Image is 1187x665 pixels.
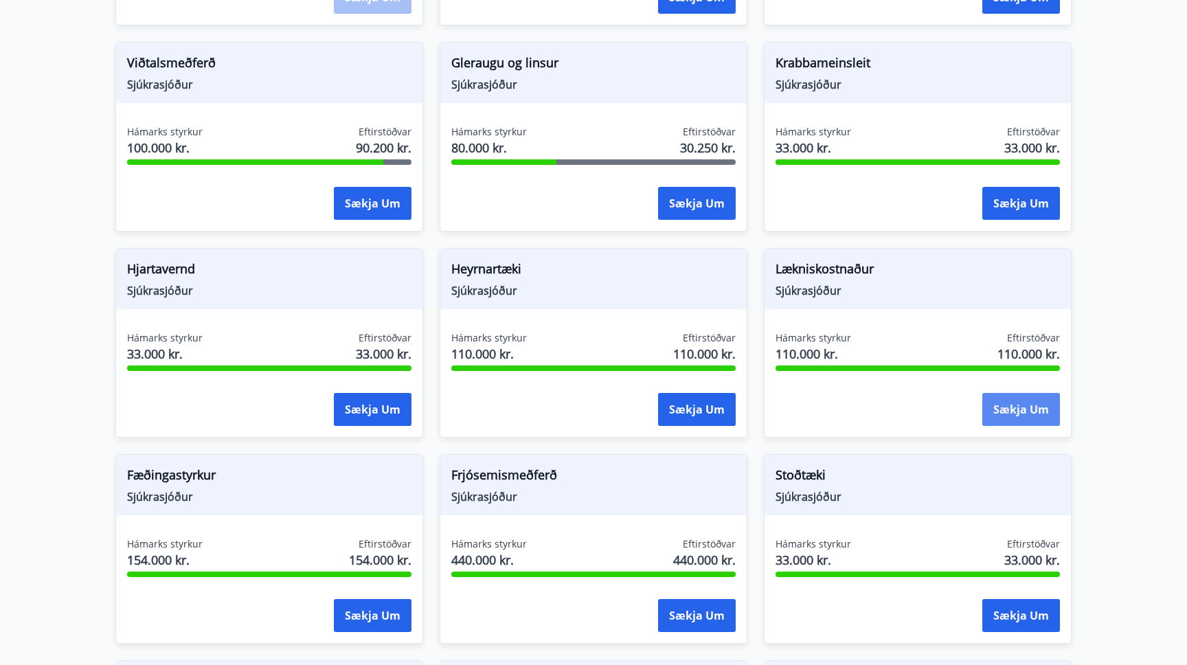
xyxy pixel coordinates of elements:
span: Hámarks styrkur [451,537,527,551]
span: 110.000 kr. [997,345,1060,363]
span: 110.000 kr. [776,345,851,363]
span: Sjúkrasjóður [127,77,411,92]
span: Eftirstöðvar [359,537,411,551]
span: Heyrnartæki [451,260,736,283]
button: Sækja um [334,599,411,632]
span: Eftirstöðvar [359,125,411,139]
span: Krabbameinsleit [776,54,1060,77]
span: Sjúkrasjóður [451,489,736,504]
span: Hámarks styrkur [776,537,851,551]
button: Sækja um [982,393,1060,426]
span: 80.000 kr. [451,139,527,157]
span: Viðtalsmeðferð [127,54,411,77]
button: Sækja um [982,187,1060,220]
span: 33.000 kr. [127,345,203,363]
span: Eftirstöðvar [683,331,736,345]
span: 154.000 kr. [349,551,411,569]
span: Eftirstöðvar [1007,125,1060,139]
span: 33.000 kr. [1004,139,1060,157]
span: 110.000 kr. [451,345,527,363]
span: Hámarks styrkur [451,125,527,139]
span: Sjúkrasjóður [451,77,736,92]
span: Eftirstöðvar [683,125,736,139]
span: Hámarks styrkur [776,125,851,139]
button: Sækja um [658,187,736,220]
span: Hjartavernd [127,260,411,283]
button: Sækja um [982,599,1060,632]
span: 33.000 kr. [776,551,851,569]
span: Sjúkrasjóður [776,77,1060,92]
span: Sjúkrasjóður [776,489,1060,504]
button: Sækja um [658,393,736,426]
span: 90.200 kr. [356,139,411,157]
span: Eftirstöðvar [1007,331,1060,345]
span: 440.000 kr. [451,551,527,569]
span: Eftirstöðvar [359,331,411,345]
span: Eftirstöðvar [683,537,736,551]
span: Fæðingastyrkur [127,466,411,489]
span: 100.000 kr. [127,139,203,157]
button: Sækja um [334,187,411,220]
span: 33.000 kr. [356,345,411,363]
span: 154.000 kr. [127,551,203,569]
span: Sjúkrasjóður [451,283,736,298]
span: Sjúkrasjóður [127,489,411,504]
span: Hámarks styrkur [451,331,527,345]
span: Hámarks styrkur [776,331,851,345]
span: Gleraugu og linsur [451,54,736,77]
span: Lækniskostnaður [776,260,1060,283]
span: Sjúkrasjóður [127,283,411,298]
span: Sjúkrasjóður [776,283,1060,298]
button: Sækja um [658,599,736,632]
span: 33.000 kr. [776,139,851,157]
span: 33.000 kr. [1004,551,1060,569]
span: 30.250 kr. [680,139,736,157]
span: 440.000 kr. [673,551,736,569]
span: Frjósemismeðferð [451,466,736,489]
span: Hámarks styrkur [127,537,203,551]
span: 110.000 kr. [673,345,736,363]
span: Hámarks styrkur [127,125,203,139]
span: Hámarks styrkur [127,331,203,345]
span: Eftirstöðvar [1007,537,1060,551]
span: Stoðtæki [776,466,1060,489]
button: Sækja um [334,393,411,426]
